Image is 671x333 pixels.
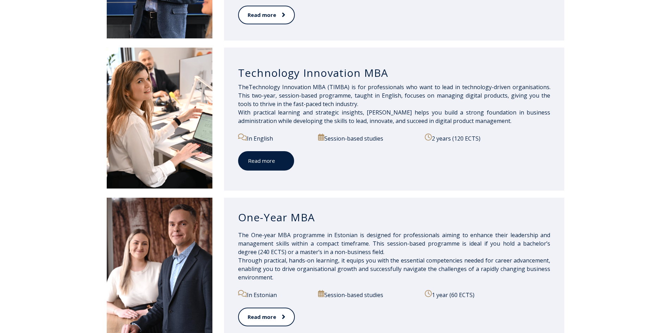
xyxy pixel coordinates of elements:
[425,290,550,299] p: 1 year (60 ECTS)
[318,134,417,143] p: Session-based studies
[238,211,551,224] h3: One-Year MBA
[238,134,310,143] p: In English
[318,290,417,299] p: Session-based studies
[238,6,295,24] a: Read more
[238,231,551,282] p: The One-year MBA programme in Estonian is designed for professionals aiming to enhance their lead...
[318,83,385,91] span: BA (TIMBA) is for profes
[107,48,212,189] img: DSC_2558
[249,83,385,91] span: Technology Innovation M
[238,151,294,171] a: Read more
[238,83,551,108] span: sionals who want to lead in technology-driven organisations. This two-year, session-based program...
[238,290,310,299] p: In Estonian
[238,66,551,80] h3: Technology Innovation MBA
[238,109,551,125] span: With practical learning and strategic insights, [PERSON_NAME] helps you build a strong foundation...
[425,134,550,143] p: 2 years (120 ECTS)
[238,83,249,91] span: The
[238,308,295,326] a: Read more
